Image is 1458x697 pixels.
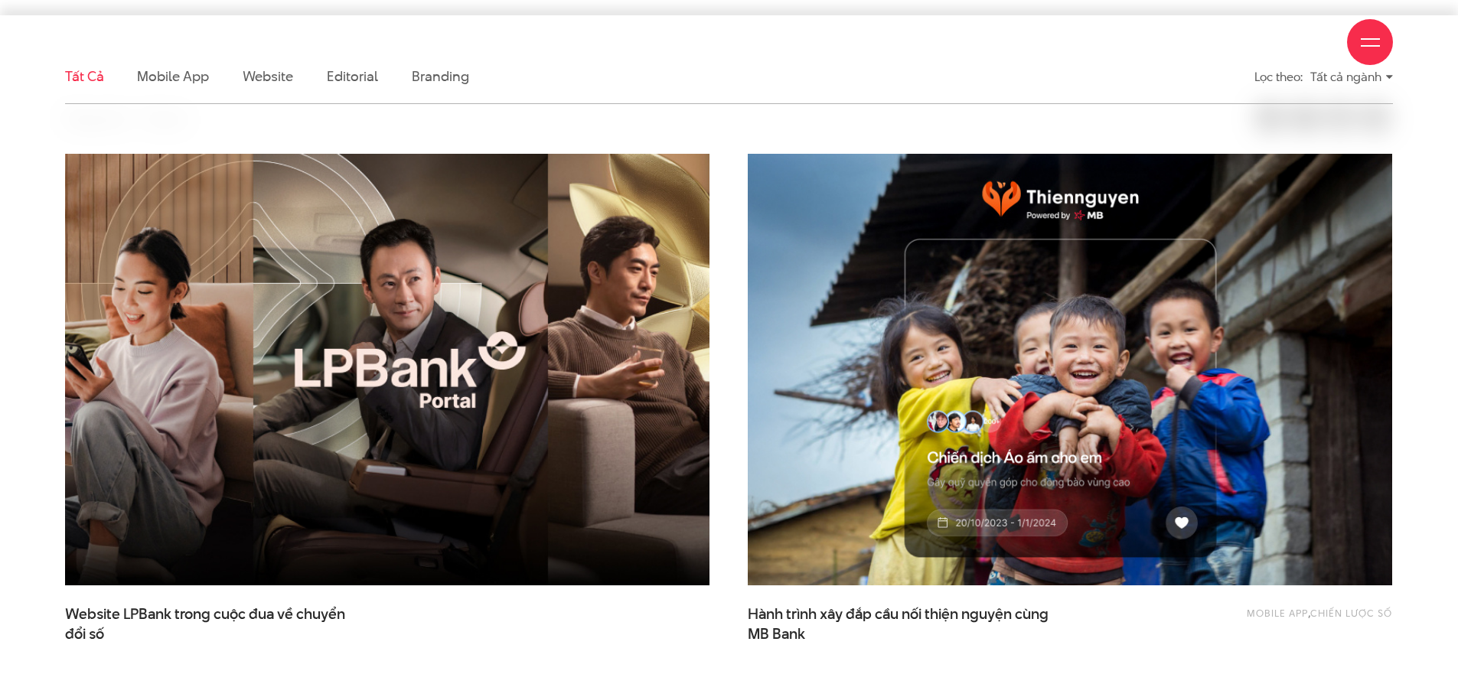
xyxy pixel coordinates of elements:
[65,604,371,643] span: Website LPBank trong cuộc đua về chuyển
[748,154,1392,585] img: thumb
[33,132,742,607] img: LPBank portal
[748,604,1054,643] a: Hành trình xây đắp cầu nối thiện nguyện cùngMB Bank
[1247,606,1308,620] a: Mobile app
[65,604,371,643] a: Website LPBank trong cuộc đua về chuyểnđổi số
[748,624,805,644] span: MB Bank
[748,604,1054,643] span: Hành trình xây đắp cầu nối thiện nguyện cùng
[1134,604,1392,635] div: ,
[1310,606,1392,620] a: Chiến lược số
[65,624,104,644] span: đổi số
